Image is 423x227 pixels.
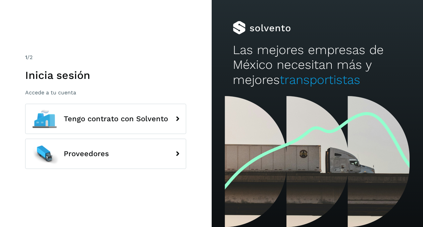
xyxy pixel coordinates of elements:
div: /2 [25,53,186,61]
span: Proveedores [64,150,109,158]
span: transportistas [280,73,360,87]
span: Tengo contrato con Solvento [64,115,168,123]
h2: Las mejores empresas de México necesitan más y mejores [233,43,402,87]
button: Tengo contrato con Solvento [25,104,186,134]
span: 1 [25,54,27,60]
h1: Inicia sesión [25,69,186,82]
button: Proveedores [25,139,186,169]
p: Accede a tu cuenta [25,89,186,96]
